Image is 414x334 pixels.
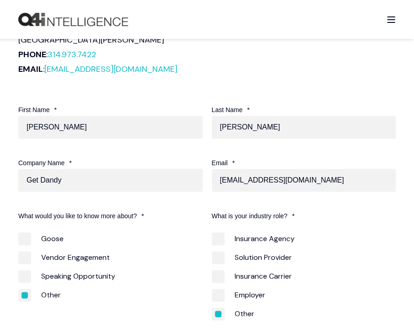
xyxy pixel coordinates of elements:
[18,49,46,60] strong: PHONE
[18,106,49,113] span: First Name
[18,270,115,282] span: Speaking Opportunity
[46,49,96,60] span: :
[18,13,128,27] img: Q4intelligence, LLC logo
[48,49,96,60] a: 314.973.7422
[18,64,43,75] strong: EMAIL
[18,289,61,301] span: Other
[212,307,254,320] span: Other
[212,232,295,245] span: Insurance Agency
[18,251,110,264] span: Vendor Engagement
[43,64,177,75] span: :
[18,159,65,167] span: Company Name
[382,12,400,27] a: Open Burger Menu
[212,159,228,167] span: Email
[212,212,288,220] span: What is your industry role?
[212,251,292,264] span: Solution Provider
[44,64,177,75] a: [EMAIL_ADDRESS][DOMAIN_NAME]
[212,106,243,113] span: Last Name
[18,212,137,220] span: What would you like to know more about?
[18,13,128,27] a: Back to Home
[18,232,64,245] span: Goose
[212,270,292,282] span: Insurance Carrier
[212,289,265,301] span: Employer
